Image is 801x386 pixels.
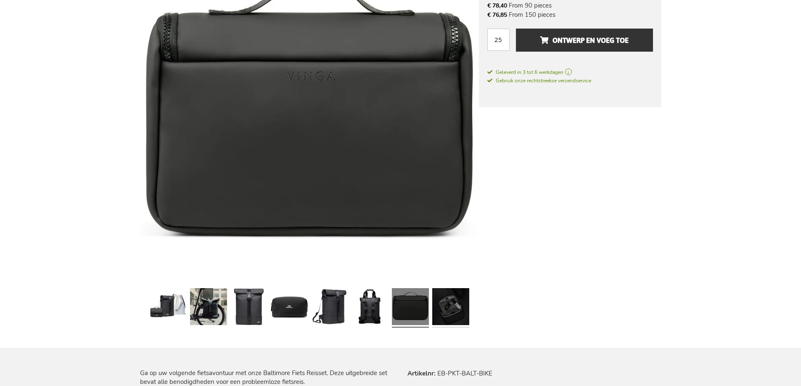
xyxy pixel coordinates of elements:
[392,285,429,331] a: Baltimore Fiets Reisset
[487,11,507,19] span: € 76,85
[487,77,591,84] span: Gebruik onze rechtstreekse verzendservice
[432,285,469,331] a: Baltimore Fiets Reisset
[487,2,507,10] span: € 78,40
[487,1,653,10] li: From 90 pieces
[487,68,653,76] a: Geleverd in 3 tot 6 werkdagen
[516,29,653,52] button: Ontwerp en voeg toe
[150,285,187,331] a: Baltimore Bike Travel Set
[190,285,227,331] a: Baltimore Bike Travel Set
[271,285,308,331] a: Baltimore Fiets Reisset
[487,29,510,51] input: Aantal
[352,285,389,331] a: Baltimore Fiets Reisset
[487,76,591,84] a: Gebruik onze rechtstreekse verzendservice
[311,285,348,331] a: Baltimore Fiets Reisset
[230,285,267,331] a: Baltimore Fiets Reisset
[540,34,629,47] span: Ontwerp en voeg toe
[487,10,653,19] li: From 150 pieces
